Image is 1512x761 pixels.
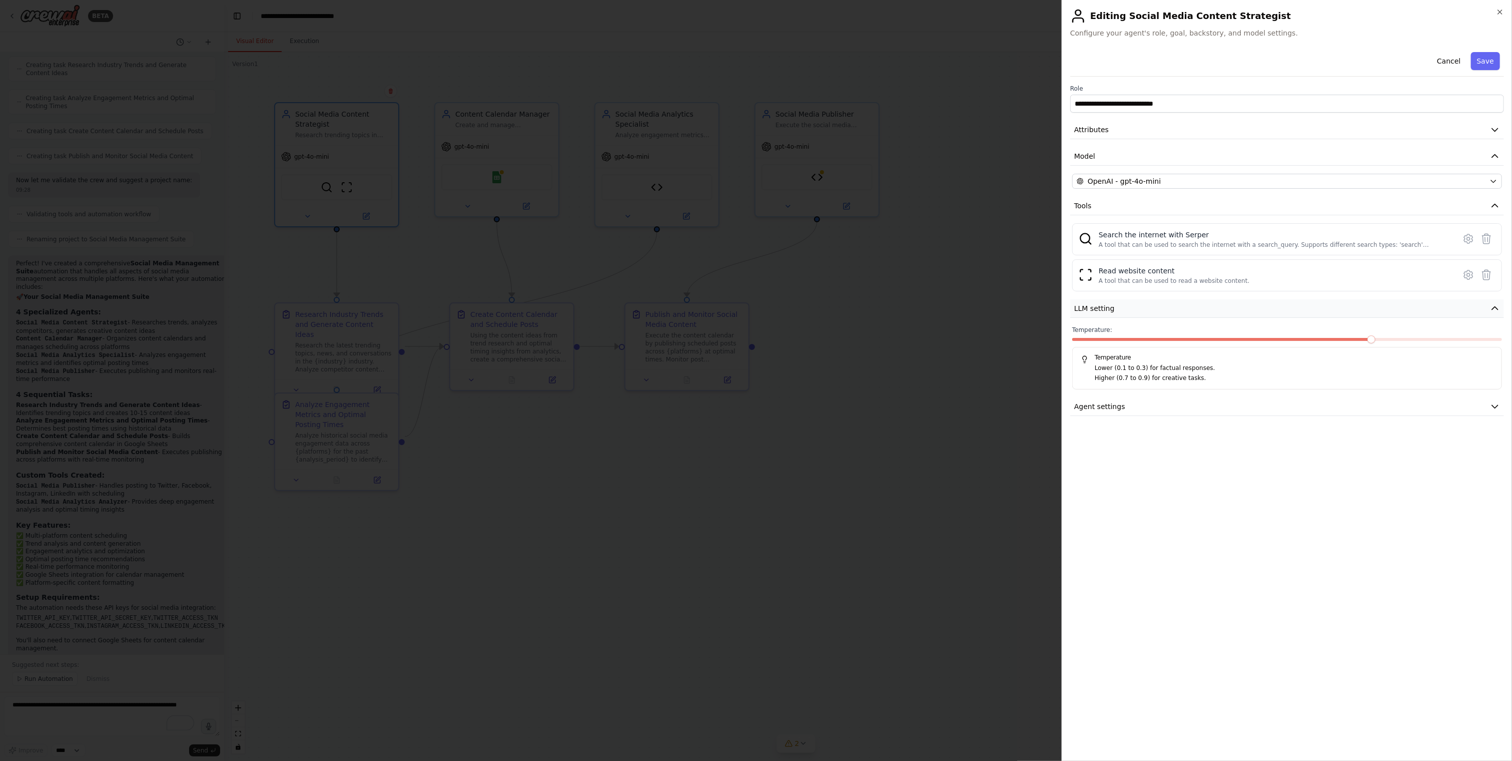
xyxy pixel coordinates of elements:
span: Temperature: [1072,326,1112,334]
button: Attributes [1070,121,1504,139]
div: A tool that can be used to search the internet with a search_query. Supports different search typ... [1099,241,1449,249]
img: SerperDevTool [1079,232,1093,246]
button: Configure tool [1459,230,1477,248]
button: Save [1471,52,1500,70]
button: OpenAI - gpt-4o-mini [1072,174,1502,189]
span: OpenAI - gpt-4o-mini [1088,176,1161,186]
div: A tool that can be used to read a website content. [1099,277,1250,285]
span: Configure your agent's role, goal, backstory, and model settings. [1070,28,1504,38]
button: Model [1070,147,1504,166]
span: Agent settings [1074,402,1125,412]
button: Agent settings [1070,398,1504,416]
button: Tools [1070,197,1504,215]
span: Attributes [1074,125,1109,135]
button: Cancel [1431,52,1466,70]
button: Delete tool [1477,230,1495,248]
button: LLM setting [1070,299,1504,318]
span: Model [1074,151,1095,161]
img: ScrapeWebsiteTool [1079,268,1093,282]
h5: Temperature [1081,353,1493,361]
p: Lower (0.1 to 0.3) for factual responses. [1095,363,1493,373]
div: Read website content [1099,266,1250,276]
span: LLM setting [1074,303,1115,313]
label: Role [1070,85,1504,93]
button: Delete tool [1477,266,1495,284]
button: Configure tool [1459,266,1477,284]
div: Search the internet with Serper [1099,230,1449,240]
h2: Editing Social Media Content Strategist [1070,8,1504,24]
span: Tools [1074,201,1092,211]
p: Higher (0.7 to 0.9) for creative tasks. [1095,373,1493,384]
